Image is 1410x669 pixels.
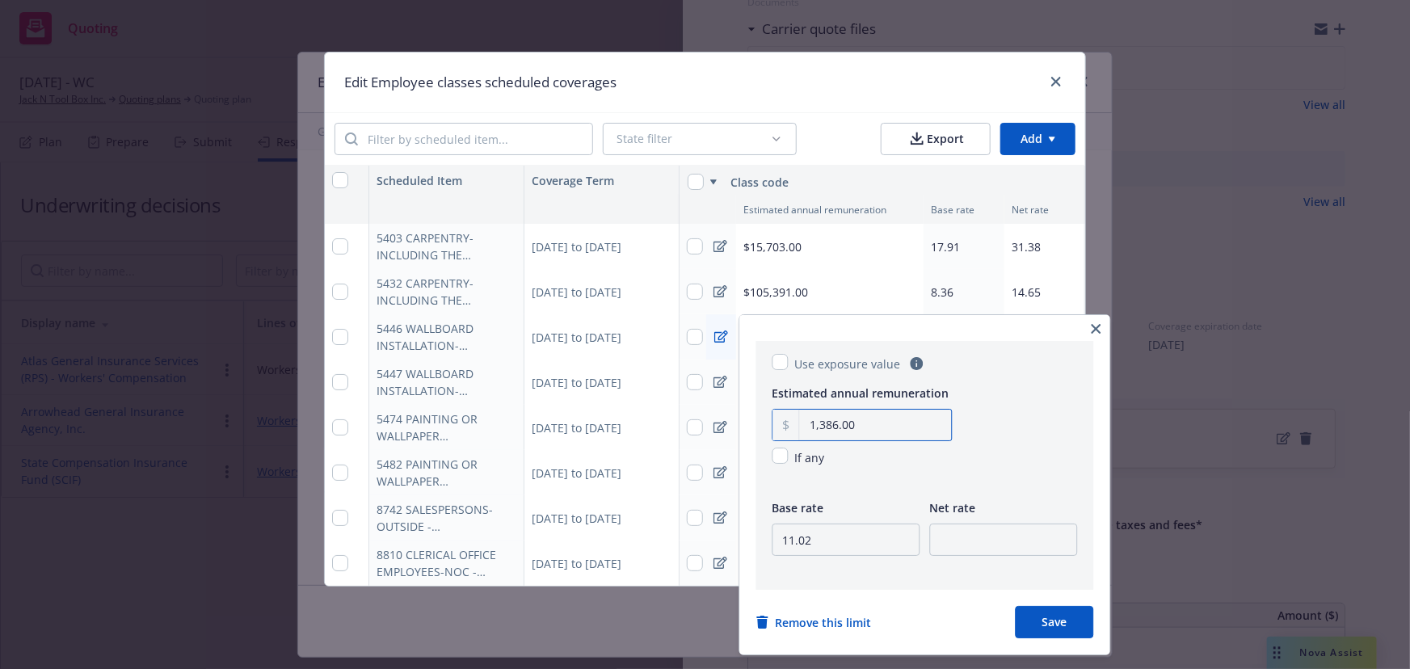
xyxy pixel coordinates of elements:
[1016,606,1094,638] button: Save
[772,385,949,401] span: Estimated annual remuneration
[1121,78,1261,102] div: View renewal prep case
[772,500,824,515] span: Base rate
[930,500,976,515] span: Net rate
[800,410,952,440] input: 0.00
[795,450,825,465] span: If any
[756,614,872,631] button: Remove this limit
[795,356,901,372] span: Use exposure value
